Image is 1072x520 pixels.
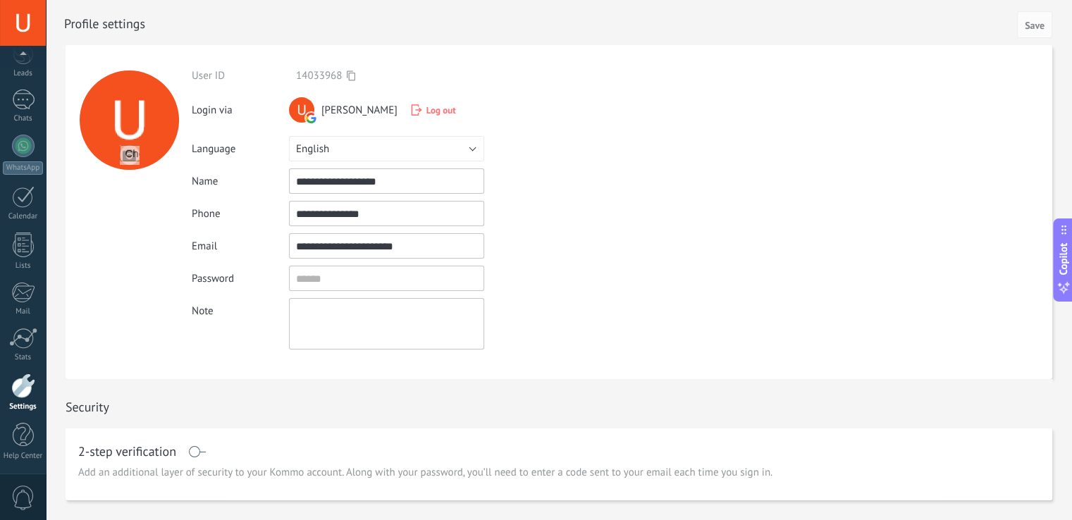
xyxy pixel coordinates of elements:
[289,136,484,161] button: English
[192,69,289,82] div: User ID
[3,452,44,461] div: Help Center
[192,207,289,221] div: Phone
[192,298,289,318] div: Note
[296,69,342,82] span: 14033968
[66,399,109,415] h1: Security
[192,175,289,188] div: Name
[1017,11,1052,38] button: Save
[426,104,456,116] span: Log out
[192,240,289,253] div: Email
[296,142,329,156] span: English
[3,114,44,123] div: Chats
[321,104,398,117] span: [PERSON_NAME]
[3,307,44,316] div: Mail
[3,402,44,411] div: Settings
[1025,20,1045,30] span: Save
[192,272,289,285] div: Password
[3,212,44,221] div: Calendar
[192,142,289,156] div: Language
[192,96,289,117] div: Login via
[3,261,44,271] div: Lists
[3,161,43,175] div: WhatsApp
[3,353,44,362] div: Stats
[78,446,176,457] h1: 2-step verification
[1056,243,1071,276] span: Copilot
[3,69,44,78] div: Leads
[78,466,772,480] span: Add an additional layer of security to your Kommo account. Along with your password, you’ll need ...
